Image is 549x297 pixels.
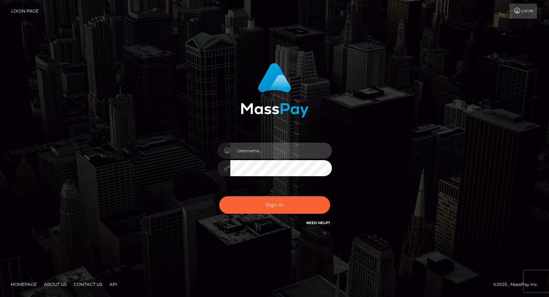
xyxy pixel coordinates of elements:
input: Username... [230,143,332,159]
a: Need Help? [306,221,330,225]
button: Sign in [219,196,330,214]
div: © 2025 , MassPay Inc. [493,281,544,288]
a: Contact Us [71,279,105,290]
img: MassPay Login [241,63,309,118]
a: About Us [41,279,69,290]
a: Login Page [11,4,39,19]
a: API [107,279,120,290]
a: Login [510,4,537,19]
a: Homepage [8,279,40,290]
